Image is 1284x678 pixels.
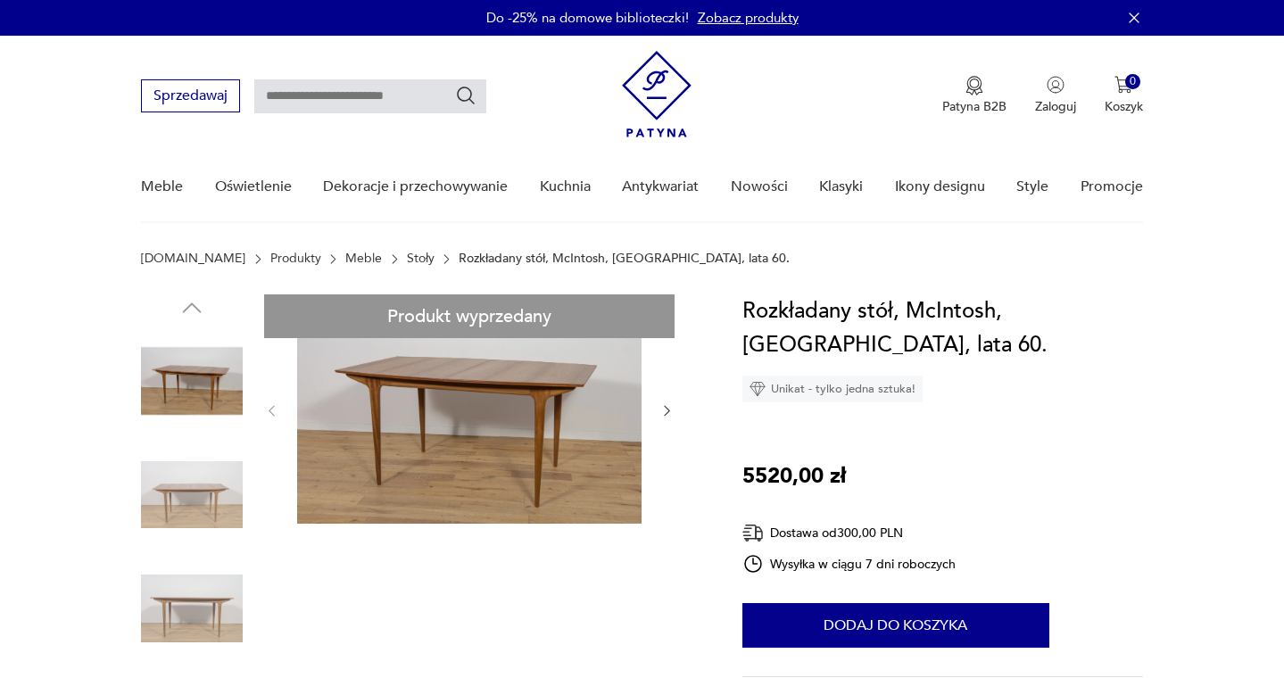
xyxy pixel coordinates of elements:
a: Nowości [731,153,788,221]
h1: Rozkładany stół, McIntosh, [GEOGRAPHIC_DATA], lata 60. [742,294,1143,362]
p: Koszyk [1105,98,1143,115]
a: Oświetlenie [215,153,292,221]
div: 0 [1125,74,1140,89]
button: Zaloguj [1035,76,1076,115]
p: Rozkładany stół, McIntosh, [GEOGRAPHIC_DATA], lata 60. [459,252,790,266]
img: Zdjęcie produktu Rozkładany stół, McIntosh, Wielka Brytania, lata 60. [141,444,243,546]
img: Zdjęcie produktu Rozkładany stół, McIntosh, Wielka Brytania, lata 60. [141,330,243,432]
button: Sprzedawaj [141,79,240,112]
a: Ikony designu [895,153,985,221]
a: Antykwariat [622,153,699,221]
a: Klasyki [819,153,863,221]
img: Ikona koszyka [1114,76,1132,94]
a: Kuchnia [540,153,591,221]
a: Meble [141,153,183,221]
a: Style [1016,153,1048,221]
p: Zaloguj [1035,98,1076,115]
img: Patyna - sklep z meblami i dekoracjami vintage [622,51,692,137]
div: Wysyłka w ciągu 7 dni roboczych [742,553,957,575]
a: Dekoracje i przechowywanie [323,153,508,221]
img: Zdjęcie produktu Rozkładany stół, McIntosh, Wielka Brytania, lata 60. [141,558,243,659]
a: Zobacz produkty [698,9,799,27]
p: Patyna B2B [942,98,1006,115]
button: Patyna B2B [942,76,1006,115]
button: Szukaj [455,85,476,106]
a: Meble [345,252,382,266]
div: Produkt wyprzedany [264,294,675,338]
p: Do -25% na domowe biblioteczki! [486,9,689,27]
a: [DOMAIN_NAME] [141,252,245,266]
a: Ikona medaluPatyna B2B [942,76,1006,115]
img: Zdjęcie produktu Rozkładany stół, McIntosh, Wielka Brytania, lata 60. [297,294,642,524]
img: Ikona dostawy [742,522,764,544]
a: Produkty [270,252,321,266]
img: Ikonka użytkownika [1047,76,1064,94]
img: Ikona medalu [965,76,983,95]
a: Sprzedawaj [141,91,240,103]
a: Promocje [1081,153,1143,221]
button: 0Koszyk [1105,76,1143,115]
button: Dodaj do koszyka [742,603,1049,648]
div: Dostawa od 300,00 PLN [742,522,957,544]
a: Stoły [407,252,435,266]
p: 5520,00 zł [742,459,846,493]
div: Unikat - tylko jedna sztuka! [742,376,923,402]
img: Ikona diamentu [750,381,766,397]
